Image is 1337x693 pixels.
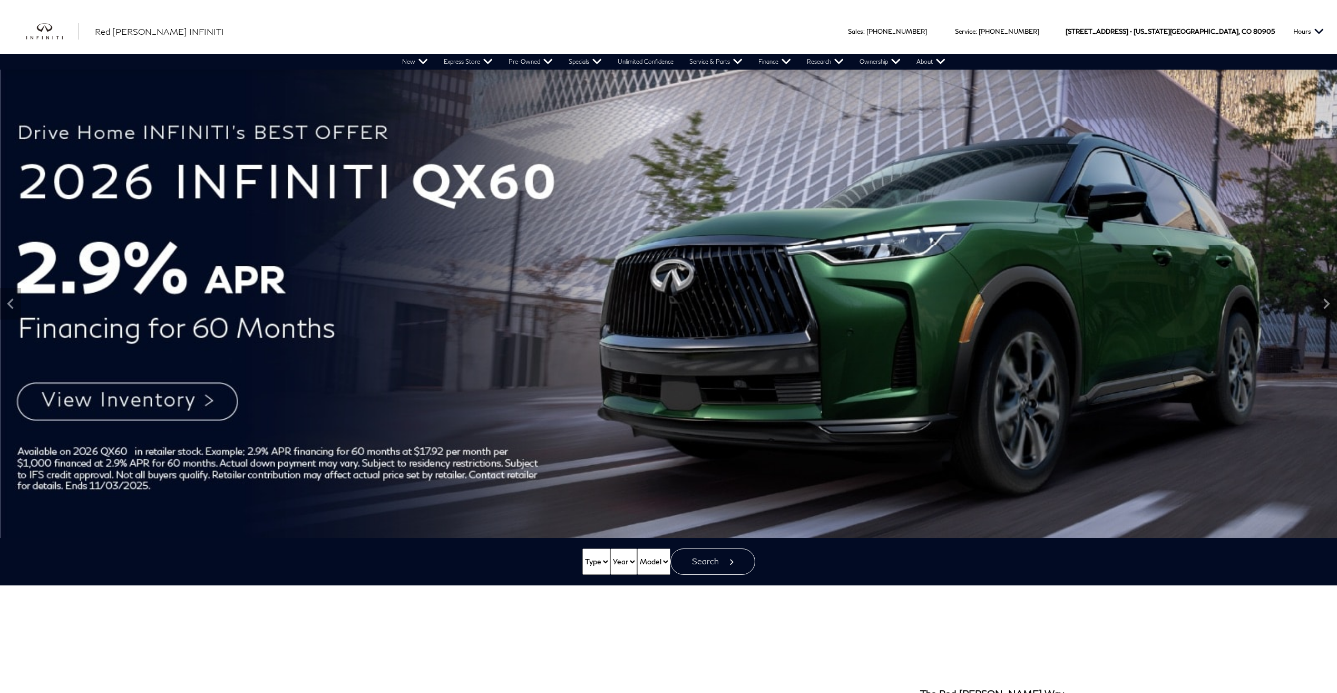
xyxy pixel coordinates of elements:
[863,27,865,35] span: :
[750,54,799,70] a: Finance
[1288,9,1329,54] button: Open the hours dropdown
[681,54,750,70] a: Service & Parts
[561,54,610,70] a: Specials
[1242,9,1252,54] span: CO
[637,548,670,575] select: Vehicle Model
[1066,27,1275,35] a: [STREET_ADDRESS] • [US_STATE][GEOGRAPHIC_DATA], CO 80905
[501,54,561,70] a: Pre-Owned
[799,54,852,70] a: Research
[95,26,224,36] span: Red [PERSON_NAME] INFINITI
[1066,9,1132,54] span: [STREET_ADDRESS] •
[866,27,927,35] a: [PHONE_NUMBER]
[670,548,755,575] button: Search
[955,27,975,35] span: Service
[852,54,909,70] a: Ownership
[848,27,863,35] span: Sales
[979,27,1039,35] a: [PHONE_NUMBER]
[394,54,953,70] nav: Main Navigation
[1253,9,1275,54] span: 80905
[610,548,637,575] select: Vehicle Year
[26,23,79,40] a: infiniti
[1134,9,1240,54] span: [US_STATE][GEOGRAPHIC_DATA],
[95,25,224,38] a: Red [PERSON_NAME] INFINITI
[975,27,977,35] span: :
[26,23,79,40] img: INFINITI
[909,54,953,70] a: About
[610,54,681,70] a: Unlimited Confidence
[394,54,436,70] a: New
[436,54,501,70] a: Express Store
[582,548,610,575] select: Vehicle Type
